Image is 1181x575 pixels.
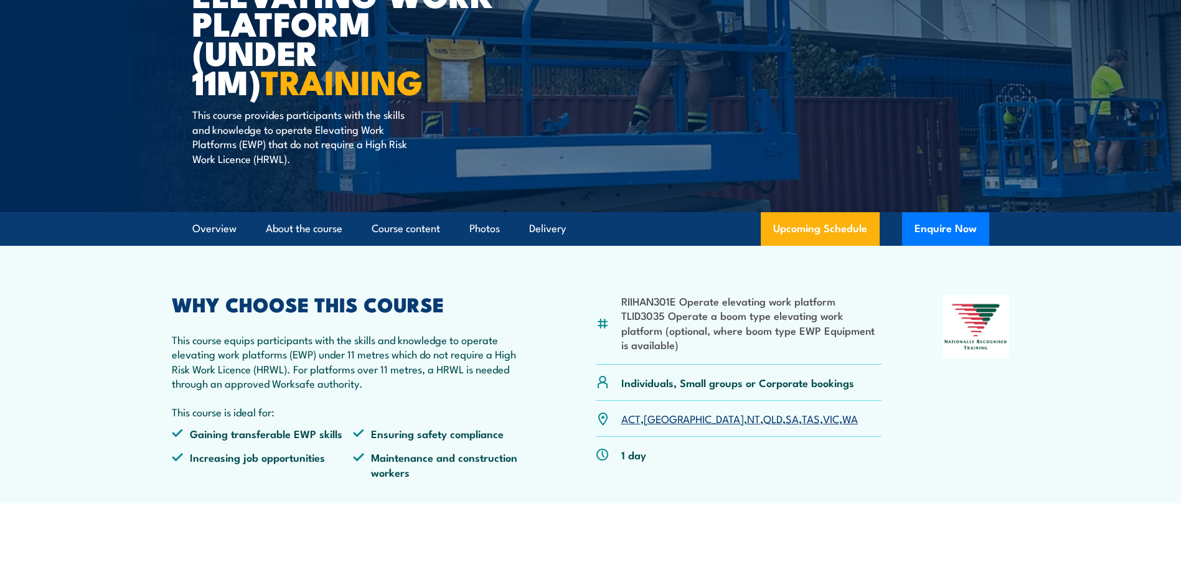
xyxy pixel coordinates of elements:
a: Course content [372,212,440,245]
li: Maintenance and construction workers [353,450,535,479]
button: Enquire Now [902,212,989,246]
p: This course is ideal for: [172,404,535,419]
a: SA [786,411,799,426]
p: This course equips participants with the skills and knowledge to operate elevating work platforms... [172,332,535,391]
a: ACT [621,411,641,426]
h2: WHY CHOOSE THIS COURSE [172,295,535,312]
img: Nationally Recognised Training logo. [943,295,1010,358]
p: , , , , , , , [621,411,858,426]
a: Overview [192,212,237,245]
li: Increasing job opportunities [172,450,354,479]
strong: TRAINING [261,55,423,106]
a: Photos [469,212,500,245]
a: About the course [266,212,342,245]
li: RIIHAN301E Operate elevating work platform [621,294,882,308]
a: Delivery [529,212,566,245]
li: Ensuring safety compliance [353,426,535,441]
a: NT [747,411,760,426]
a: Upcoming Schedule [761,212,880,246]
a: VIC [823,411,839,426]
li: TLID3035 Operate a boom type elevating work platform (optional, where boom type EWP Equipment is ... [621,308,882,352]
p: 1 day [621,447,646,462]
a: TAS [802,411,820,426]
a: QLD [763,411,783,426]
p: This course provides participants with the skills and knowledge to operate Elevating Work Platfor... [192,107,420,166]
a: [GEOGRAPHIC_DATA] [644,411,744,426]
p: Individuals, Small groups or Corporate bookings [621,375,854,390]
a: WA [842,411,858,426]
li: Gaining transferable EWP skills [172,426,354,441]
